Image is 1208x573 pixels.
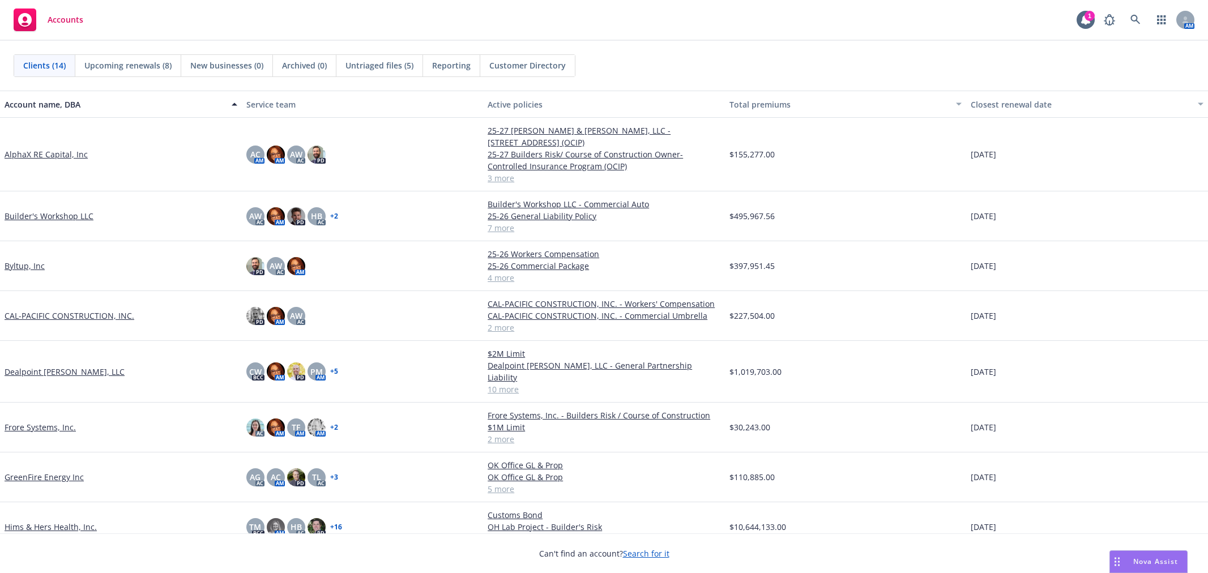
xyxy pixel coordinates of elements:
[246,307,264,325] img: photo
[488,248,720,260] a: 25-26 Workers Compensation
[308,146,326,164] img: photo
[432,59,471,71] span: Reporting
[488,521,720,533] a: OH Lab Project - Builder's Risk
[312,471,321,483] span: TL
[5,260,45,272] a: Byltup, Inc
[488,360,720,383] a: Dealpoint [PERSON_NAME], LLC - General Partnership Liability
[488,148,720,172] a: 25-27 Builders Risk/ Course of Construction Owner-Controlled Insurance Program (OCIP)
[488,533,720,545] a: 47 more
[488,310,720,322] a: CAL-PACIFIC CONSTRUCTION, INC. - Commercial Umbrella
[249,521,261,533] span: TM
[488,471,720,483] a: OK Office GL & Prop
[1085,11,1095,21] div: 1
[242,91,484,118] button: Service team
[250,471,261,483] span: AG
[971,210,996,222] span: [DATE]
[971,366,996,378] span: [DATE]
[291,521,302,533] span: HB
[1133,557,1178,566] span: Nova Assist
[271,471,281,483] span: AC
[489,59,566,71] span: Customer Directory
[287,207,305,225] img: photo
[267,207,285,225] img: photo
[9,4,88,36] a: Accounts
[623,548,669,559] a: Search for it
[1109,550,1188,573] button: Nova Assist
[971,148,996,160] span: [DATE]
[287,468,305,486] img: photo
[971,471,996,483] span: [DATE]
[5,99,225,110] div: Account name, DBA
[488,348,720,360] a: $2M Limit
[330,424,338,431] a: + 2
[249,210,262,222] span: AW
[48,15,83,24] span: Accounts
[971,260,996,272] span: [DATE]
[729,471,775,483] span: $110,885.00
[23,59,66,71] span: Clients (14)
[488,172,720,184] a: 3 more
[290,148,302,160] span: AW
[729,210,775,222] span: $495,967.56
[292,421,300,433] span: TF
[488,483,720,495] a: 5 more
[971,521,996,533] span: [DATE]
[5,366,125,378] a: Dealpoint [PERSON_NAME], LLC
[5,521,97,533] a: Hims & Hers Health, Inc.
[725,91,967,118] button: Total premiums
[287,257,305,275] img: photo
[488,222,720,234] a: 7 more
[971,99,1191,110] div: Closest renewal date
[308,418,326,437] img: photo
[330,524,342,531] a: + 16
[84,59,172,71] span: Upcoming renewals (8)
[5,310,134,322] a: CAL-PACIFIC CONSTRUCTION, INC.
[246,257,264,275] img: photo
[310,366,323,378] span: PM
[250,148,261,160] span: AC
[1110,551,1124,572] div: Drag to move
[539,548,669,559] span: Can't find an account?
[488,260,720,272] a: 25-26 Commercial Package
[729,521,786,533] span: $10,644,133.00
[488,322,720,333] a: 2 more
[267,518,285,536] img: photo
[729,421,770,433] span: $30,243.00
[488,210,720,222] a: 25-26 General Liability Policy
[971,421,996,433] span: [DATE]
[290,310,302,322] span: AW
[488,433,720,445] a: 2 more
[488,409,720,421] a: Frore Systems, Inc. - Builders Risk / Course of Construction
[488,125,720,148] a: 25-27 [PERSON_NAME] & [PERSON_NAME], LLC - [STREET_ADDRESS] (OCIP)
[308,518,326,536] img: photo
[246,99,479,110] div: Service team
[5,471,84,483] a: GreenFire Energy Inc
[488,99,720,110] div: Active policies
[267,146,285,164] img: photo
[729,366,782,378] span: $1,019,703.00
[190,59,263,71] span: New businesses (0)
[488,421,720,433] a: $1M Limit
[267,418,285,437] img: photo
[270,260,282,272] span: AW
[729,260,775,272] span: $397,951.45
[483,91,725,118] button: Active policies
[971,310,996,322] span: [DATE]
[729,99,950,110] div: Total premiums
[287,362,305,380] img: photo
[249,366,262,378] span: CW
[5,148,88,160] a: AlphaX RE Capital, Inc
[488,198,720,210] a: Builder's Workshop LLC - Commercial Auto
[246,418,264,437] img: photo
[330,368,338,375] a: + 5
[966,91,1208,118] button: Closest renewal date
[1124,8,1147,31] a: Search
[267,362,285,380] img: photo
